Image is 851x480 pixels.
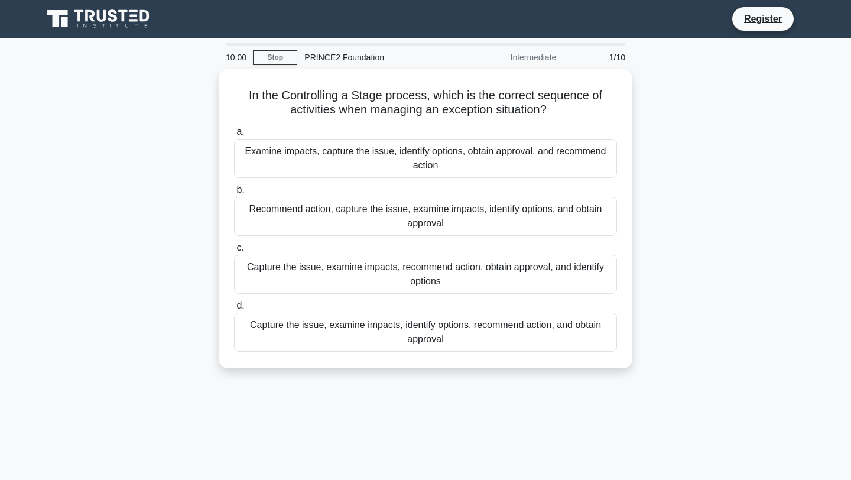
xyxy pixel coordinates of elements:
[297,46,460,69] div: PRINCE2 Foundation
[234,313,617,352] div: Capture the issue, examine impacts, identify options, recommend action, and obtain approval
[253,50,297,65] a: Stop
[233,88,618,118] h5: In the Controlling a Stage process, which is the correct sequence of activities when managing an ...
[236,242,243,252] span: c.
[460,46,563,69] div: Intermediate
[236,127,244,137] span: a.
[236,300,244,310] span: d.
[737,11,789,26] a: Register
[234,197,617,236] div: Recommend action, capture the issue, examine impacts, identify options, and obtain approval
[234,255,617,294] div: Capture the issue, examine impacts, recommend action, obtain approval, and identify options
[219,46,253,69] div: 10:00
[563,46,632,69] div: 1/10
[236,184,244,194] span: b.
[234,139,617,178] div: Examine impacts, capture the issue, identify options, obtain approval, and recommend action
